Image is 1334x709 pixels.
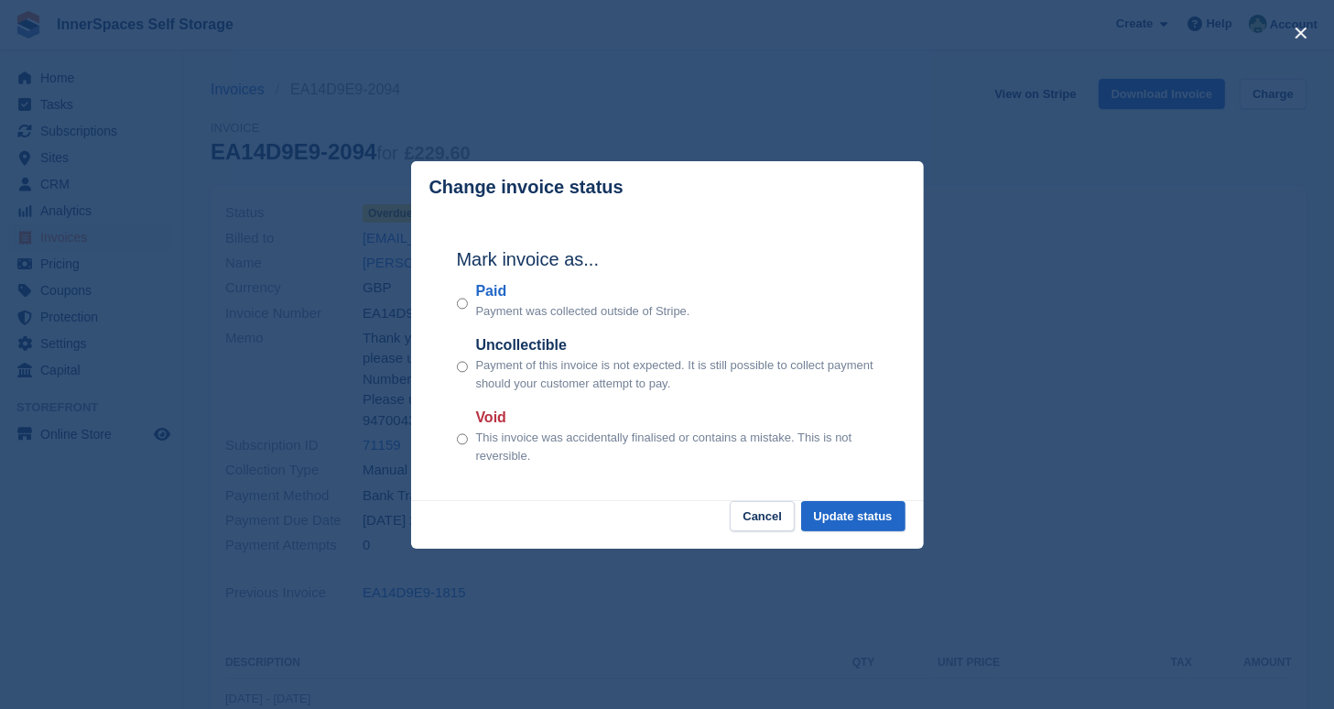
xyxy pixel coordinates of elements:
p: Payment of this invoice is not expected. It is still possible to collect payment should your cust... [475,356,877,392]
p: Change invoice status [429,177,624,198]
p: Payment was collected outside of Stripe. [475,302,689,321]
button: Update status [801,501,906,531]
button: Cancel [730,501,795,531]
label: Void [475,407,877,429]
label: Uncollectible [475,334,877,356]
h2: Mark invoice as... [457,245,878,273]
p: This invoice was accidentally finalised or contains a mistake. This is not reversible. [475,429,877,464]
button: close [1286,18,1316,48]
label: Paid [475,280,689,302]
